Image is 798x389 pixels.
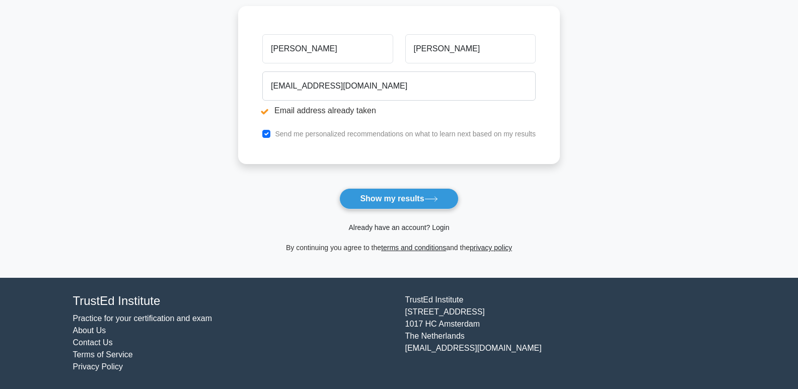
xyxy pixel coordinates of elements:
a: Terms of Service [73,350,133,359]
a: About Us [73,326,106,335]
button: Show my results [339,188,458,209]
input: Email [262,71,536,101]
input: First name [262,34,393,63]
input: Last name [405,34,536,63]
a: Contact Us [73,338,113,347]
a: Privacy Policy [73,362,123,371]
a: Practice for your certification and exam [73,314,212,323]
div: TrustEd Institute [STREET_ADDRESS] 1017 HC Amsterdam The Netherlands [EMAIL_ADDRESS][DOMAIN_NAME] [399,294,732,373]
li: Email address already taken [262,105,536,117]
div: By continuing you agree to the and the [232,242,566,254]
a: terms and conditions [381,244,446,252]
a: privacy policy [470,244,512,252]
label: Send me personalized recommendations on what to learn next based on my results [275,130,536,138]
a: Already have an account? Login [348,223,449,231]
h4: TrustEd Institute [73,294,393,308]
